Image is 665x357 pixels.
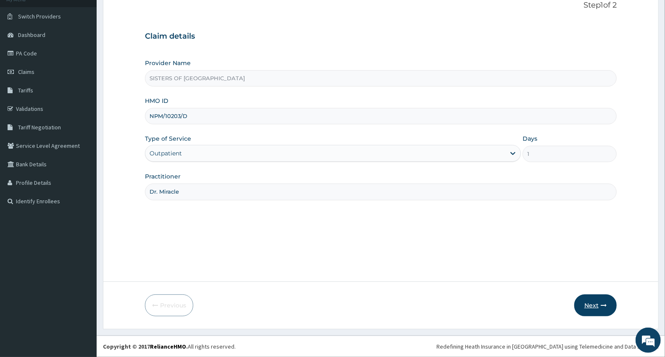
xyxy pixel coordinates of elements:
[145,108,617,124] input: Enter HMO ID
[145,172,181,181] label: Practitioner
[523,134,537,143] label: Days
[145,294,193,316] button: Previous
[145,59,191,67] label: Provider Name
[18,13,61,20] span: Switch Providers
[145,1,617,10] p: Step 1 of 2
[18,87,33,94] span: Tariffs
[49,106,116,191] span: We're online!
[138,4,158,24] div: Minimize live chat window
[145,32,617,41] h3: Claim details
[150,343,186,350] a: RelianceHMO
[150,149,182,157] div: Outpatient
[97,336,665,357] footer: All rights reserved.
[18,123,61,131] span: Tariff Negotiation
[145,134,191,143] label: Type of Service
[145,184,617,200] input: Enter Name
[18,68,34,76] span: Claims
[436,342,659,351] div: Redefining Heath Insurance in [GEOGRAPHIC_DATA] using Telemedicine and Data Science!
[4,229,160,259] textarea: Type your message and hit 'Enter'
[145,97,168,105] label: HMO ID
[103,343,188,350] strong: Copyright © 2017 .
[16,42,34,63] img: d_794563401_company_1708531726252_794563401
[574,294,617,316] button: Next
[44,47,141,58] div: Chat with us now
[18,31,45,39] span: Dashboard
